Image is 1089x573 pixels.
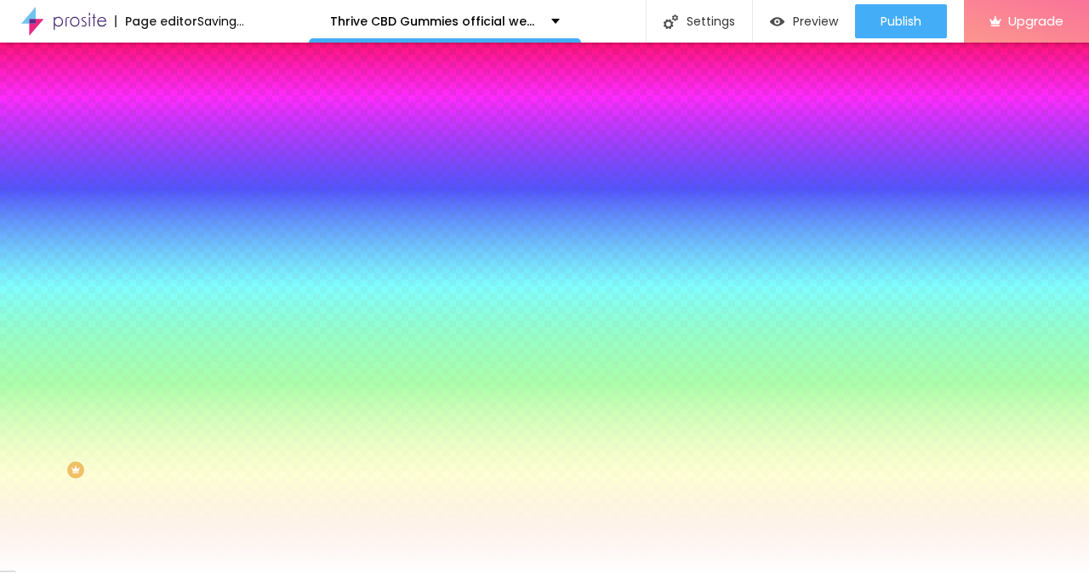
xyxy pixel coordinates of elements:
span: Publish [881,14,921,28]
div: Page editor [115,15,197,27]
button: Publish [855,4,947,38]
img: view-1.svg [770,14,784,29]
button: Preview [753,4,855,38]
span: Upgrade [1008,14,1063,28]
div: Saving... [197,15,244,27]
span: Preview [793,14,838,28]
img: Icone [664,14,678,29]
p: Thrive CBD Gummies official website [330,15,539,27]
